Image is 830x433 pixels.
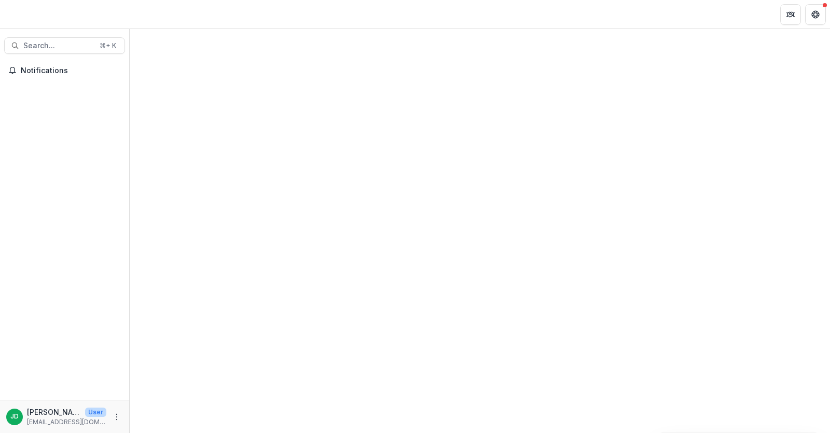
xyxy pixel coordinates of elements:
[27,417,106,427] p: [EMAIL_ADDRESS][DOMAIN_NAME]
[21,66,121,75] span: Notifications
[805,4,826,25] button: Get Help
[4,62,125,79] button: Notifications
[780,4,801,25] button: Partners
[98,40,118,51] div: ⌘ + K
[27,407,81,417] p: [PERSON_NAME]
[23,41,93,50] span: Search...
[110,411,123,423] button: More
[4,37,125,54] button: Search...
[10,413,19,420] div: Jeffrey Dollinger
[85,408,106,417] p: User
[134,7,178,22] nav: breadcrumb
